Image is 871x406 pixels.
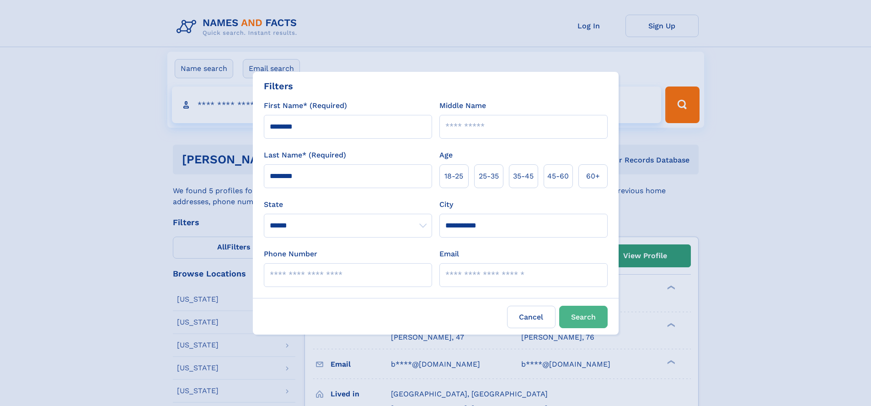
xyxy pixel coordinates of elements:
[264,249,317,260] label: Phone Number
[547,171,569,182] span: 45‑60
[439,249,459,260] label: Email
[559,306,608,328] button: Search
[264,79,293,93] div: Filters
[479,171,499,182] span: 25‑35
[439,150,453,161] label: Age
[439,199,453,210] label: City
[264,100,347,111] label: First Name* (Required)
[507,306,556,328] label: Cancel
[439,100,486,111] label: Middle Name
[444,171,463,182] span: 18‑25
[586,171,600,182] span: 60+
[264,199,432,210] label: State
[264,150,346,161] label: Last Name* (Required)
[513,171,534,182] span: 35‑45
